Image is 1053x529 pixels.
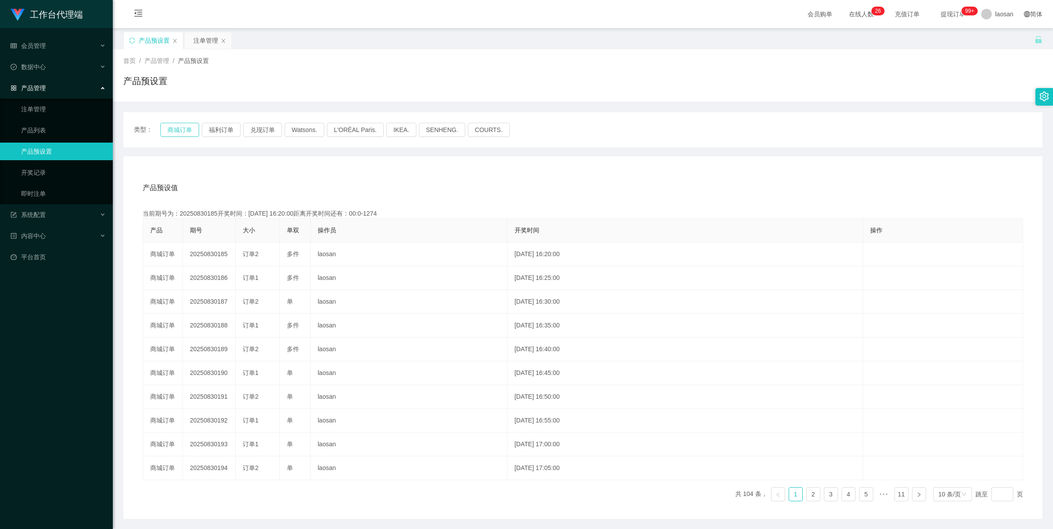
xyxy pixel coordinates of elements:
td: [DATE] 16:35:00 [508,314,863,338]
a: 图标: dashboard平台首页 [11,248,106,266]
a: 5 [860,488,873,501]
span: 类型： [134,123,160,137]
i: 图标: global [1024,11,1030,17]
a: 3 [824,488,838,501]
span: 系统配置 [11,211,46,218]
span: 操作 [870,227,882,234]
span: 操作员 [318,227,336,234]
td: 商城订单 [143,314,183,338]
td: 商城订单 [143,433,183,456]
i: 图标: profile [11,233,17,239]
span: 会员管理 [11,42,46,49]
i: 图标: appstore-o [11,85,17,91]
i: 图标: unlock [1034,36,1042,44]
a: 产品列表 [21,121,106,139]
li: 2 [806,487,820,501]
span: 产品 [150,227,163,234]
div: 产品预设置 [139,32,170,49]
span: 数据中心 [11,63,46,70]
li: 共 104 条， [735,487,768,501]
td: laosan [311,290,508,314]
i: 图标: menu-fold [123,0,153,29]
span: 在线人数 [845,11,878,17]
a: 11 [895,488,908,501]
span: 产品管理 [11,84,46,92]
sup: 1022 [962,7,978,15]
a: 注单管理 [21,100,106,118]
span: 产品管理 [145,57,169,64]
img: logo.9652507e.png [11,9,25,21]
i: 图标: close [221,38,226,44]
button: IKEA. [386,123,416,137]
sup: 26 [871,7,884,15]
span: 产品预设值 [143,183,178,193]
span: 单双 [287,227,299,234]
td: 商城订单 [143,385,183,409]
td: laosan [311,266,508,290]
li: 5 [859,487,873,501]
td: 20250830194 [183,456,236,480]
button: 兑现订单 [243,123,282,137]
td: [DATE] 16:55:00 [508,409,863,433]
td: laosan [311,433,508,456]
span: 充值订单 [890,11,924,17]
span: 订单1 [243,274,259,281]
li: 11 [894,487,908,501]
span: 订单1 [243,441,259,448]
a: 1 [789,488,802,501]
button: Watsons. [285,123,324,137]
td: 20250830186 [183,266,236,290]
button: COURTS. [468,123,510,137]
td: 20250830188 [183,314,236,338]
span: 单 [287,464,293,471]
td: 商城订单 [143,456,183,480]
li: 上一页 [771,487,785,501]
span: 多件 [287,250,299,257]
td: 商城订单 [143,290,183,314]
li: 3 [824,487,838,501]
h1: 产品预设置 [123,74,167,88]
span: 多件 [287,274,299,281]
i: 图标: table [11,43,17,49]
td: laosan [311,385,508,409]
span: 单 [287,417,293,424]
div: 跳至 页 [975,487,1023,501]
td: [DATE] 16:25:00 [508,266,863,290]
span: 单 [287,393,293,400]
i: 图标: sync [129,37,135,44]
button: 福利订单 [202,123,241,137]
td: 20250830193 [183,433,236,456]
td: [DATE] 17:00:00 [508,433,863,456]
td: 商城订单 [143,409,183,433]
td: 20250830192 [183,409,236,433]
td: 商城订单 [143,242,183,266]
span: 订单2 [243,250,259,257]
a: 产品预设置 [21,143,106,160]
td: [DATE] 16:50:00 [508,385,863,409]
td: laosan [311,361,508,385]
td: 20250830189 [183,338,236,361]
li: 4 [842,487,856,501]
td: 商城订单 [143,361,183,385]
p: 6 [878,7,881,15]
a: 2 [807,488,820,501]
td: 20250830190 [183,361,236,385]
a: 开奖记录 [21,164,106,181]
td: laosan [311,456,508,480]
span: 开奖时间 [515,227,539,234]
div: 注单管理 [193,32,218,49]
span: 首页 [123,57,136,64]
td: 20250830185 [183,242,236,266]
span: 单 [287,298,293,305]
a: 工作台代理端 [11,11,83,18]
td: 商城订单 [143,338,183,361]
button: L'ORÉAL Paris. [327,123,384,137]
span: 订单2 [243,393,259,400]
span: / [139,57,141,64]
td: laosan [311,314,508,338]
span: 期号 [190,227,202,234]
span: 提现订单 [936,11,970,17]
span: 订单2 [243,464,259,471]
li: 1 [789,487,803,501]
td: [DATE] 16:20:00 [508,242,863,266]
